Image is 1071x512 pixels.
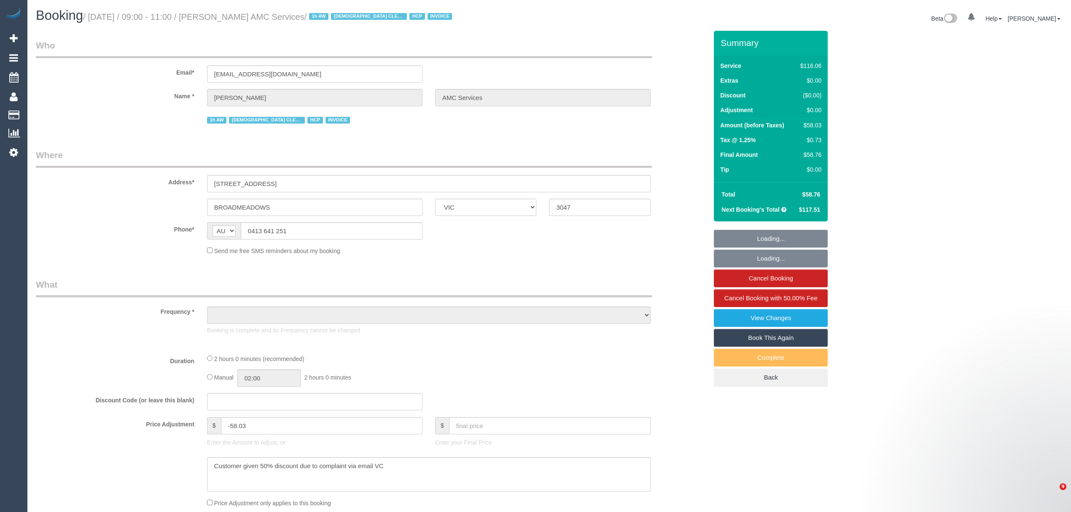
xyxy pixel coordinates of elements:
[985,15,1002,22] a: Help
[331,13,407,20] span: [DEMOGRAPHIC_DATA] CLEANER ONLY
[214,248,340,254] span: Send me free SMS reminders about my booking
[304,374,351,381] span: 2 hours 0 minutes
[214,374,234,381] span: Manual
[36,149,652,168] legend: Where
[797,136,821,144] div: $0.73
[720,151,758,159] label: Final Amount
[943,13,957,24] img: New interface
[1008,15,1060,22] a: [PERSON_NAME]
[207,417,221,434] span: $
[435,89,651,106] input: Last Name*
[30,65,201,77] label: Email*
[207,65,422,83] input: Email*
[30,175,201,186] label: Address*
[207,326,651,334] p: Booking is complete and its Frequency cannot be changed
[714,329,828,347] a: Book This Again
[5,8,22,20] img: Automaid Logo
[802,191,821,198] span: $58.76
[229,117,305,124] span: [DEMOGRAPHIC_DATA] CLEANER ONLY
[30,354,201,365] label: Duration
[1042,483,1063,504] iframe: Intercom live chat
[449,417,651,434] input: final price
[720,91,745,100] label: Discount
[720,76,738,85] label: Extras
[207,89,422,106] input: First Name*
[714,269,828,287] a: Cancel Booking
[409,13,425,20] span: HCP
[435,438,651,447] p: Enter your Final Price
[720,136,756,144] label: Tax @ 1.25%
[714,309,828,327] a: View Changes
[720,62,741,70] label: Service
[549,199,651,216] input: Post Code*
[721,191,735,198] strong: Total
[721,38,823,48] h3: Summary
[326,117,350,124] span: INVOICE
[1060,483,1066,490] span: 9
[36,39,652,58] legend: Who
[797,151,821,159] div: $58.76
[207,199,422,216] input: Suburb*
[30,393,201,404] label: Discount Code (or leave this blank)
[309,13,328,20] span: 1h AW
[30,305,201,316] label: Frequency *
[30,222,201,234] label: Phone*
[307,117,323,124] span: HCP
[30,417,201,428] label: Price Adjustment
[797,106,821,114] div: $0.00
[714,369,828,386] a: Back
[797,76,821,85] div: $0.00
[797,62,821,70] div: $116.06
[797,165,821,174] div: $0.00
[36,8,83,23] span: Booking
[36,278,652,297] legend: What
[720,165,729,174] label: Tip
[428,13,452,20] span: INVOICE
[207,117,226,124] span: 1h AW
[207,438,422,447] p: Enter the Amount to Adjust, or
[797,91,821,100] div: ($0.00)
[214,356,304,362] span: 2 hours 0 minutes (recommended)
[797,121,821,129] div: $58.03
[799,206,821,213] span: $117.51
[214,500,331,507] span: Price Adjustment only applies to this booking
[931,15,958,22] a: Beta
[241,222,422,240] input: Phone*
[304,12,455,22] span: /
[720,121,784,129] label: Amount (before Taxes)
[435,417,449,434] span: $
[724,294,818,302] span: Cancel Booking with 50.00% Fee
[30,89,201,100] label: Name *
[721,206,780,213] strong: Next Booking's Total
[83,12,455,22] small: / [DATE] / 09:00 - 11:00 / [PERSON_NAME] AMC Services
[720,106,753,114] label: Adjustment
[714,289,828,307] a: Cancel Booking with 50.00% Fee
